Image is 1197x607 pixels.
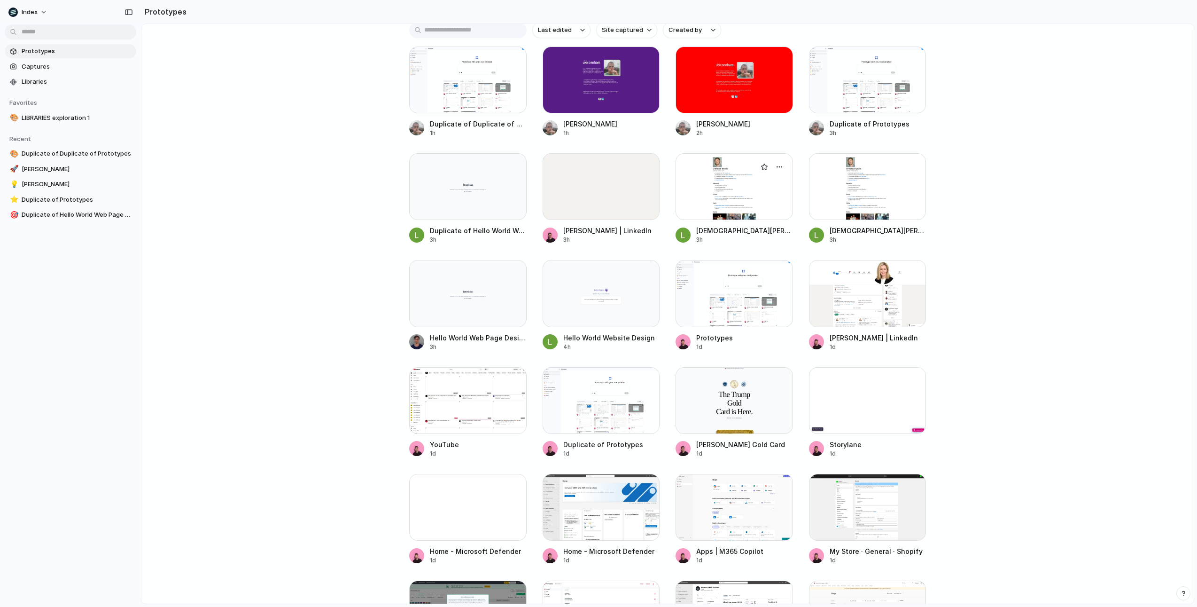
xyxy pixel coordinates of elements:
[10,112,16,123] div: 🎨
[9,135,31,142] span: Recent
[430,119,527,129] div: Duplicate of Duplicate of Prototypes
[430,333,527,343] div: Hello World Web Page Design
[22,62,132,71] span: Captures
[22,8,38,17] span: Index
[430,440,459,449] div: YouTube
[830,226,926,236] div: [DEMOGRAPHIC_DATA][PERSON_NAME]
[22,77,132,87] span: Libraries
[5,5,52,20] button: Index
[563,556,654,565] div: 1d
[676,153,793,244] a: Christian Iacullo[DEMOGRAPHIC_DATA][PERSON_NAME]3h
[563,119,617,129] div: [PERSON_NAME]
[10,210,16,221] div: 🎯
[543,260,660,351] a: Hello World Website DesignHello World Website Design4h
[696,546,763,556] div: Apps | M365 Copilot
[9,99,37,106] span: Favorites
[430,546,521,556] div: Home - Microsoft Defender
[830,546,923,556] div: My Store · General · Shopify
[563,333,655,343] div: Hello World Website Design
[676,260,793,351] a: PrototypesPrototypes1d
[409,47,527,137] a: Duplicate of Duplicate of PrototypesDuplicate of Duplicate of Prototypes1h
[8,210,18,220] button: 🎯
[596,22,657,38] button: Site captured
[22,180,132,189] span: [PERSON_NAME]
[5,208,136,222] a: 🎯Duplicate of Hello World Web Page Design
[696,226,793,236] div: [DEMOGRAPHIC_DATA][PERSON_NAME]
[5,193,136,207] a: ⭐Duplicate of Prototypes
[409,153,527,244] a: Duplicate of Hello World Web Page DesignDuplicate of Hello World Web Page Design3h
[430,129,527,137] div: 1h
[22,149,132,158] span: Duplicate of Duplicate of Prototypes
[543,47,660,137] a: Leo Denham[PERSON_NAME]1h
[8,195,18,205] button: ⭐
[8,113,18,123] button: 🎨
[5,44,136,58] a: Prototypes
[409,367,527,458] a: YouTubeYouTube1d
[809,47,926,137] a: Duplicate of PrototypesDuplicate of Prototypes3h
[22,195,132,205] span: Duplicate of Prototypes
[430,236,527,244] div: 3h
[8,180,18,189] button: 💡
[563,449,643,458] div: 1d
[5,60,136,74] a: Captures
[430,343,527,351] div: 3h
[563,440,643,449] div: Duplicate of Prototypes
[696,449,785,458] div: 1d
[430,226,527,236] div: Duplicate of Hello World Web Page Design
[830,333,918,343] div: [PERSON_NAME] | LinkedIn
[809,153,926,244] a: Christian Iacullo[DEMOGRAPHIC_DATA][PERSON_NAME]3h
[602,25,643,35] span: Site captured
[5,162,136,176] a: 🚀[PERSON_NAME]
[830,449,862,458] div: 1d
[10,164,16,174] div: 🚀
[676,367,793,458] a: Trump Gold Card[PERSON_NAME] Gold Card1d
[430,449,459,458] div: 1d
[696,343,733,351] div: 1d
[409,474,527,565] a: Home - Microsoft DefenderHome - Microsoft Defender1d
[22,165,132,174] span: [PERSON_NAME]
[22,47,132,56] span: Prototypes
[543,474,660,565] a: Home - Microsoft DefenderHome - Microsoft Defender1d
[830,556,923,565] div: 1d
[22,210,132,220] span: Duplicate of Hello World Web Page Design
[563,546,654,556] div: Home - Microsoft Defender
[5,75,136,89] a: Libraries
[8,149,18,158] button: 🎨
[830,343,918,351] div: 1d
[532,22,591,38] button: Last edited
[676,474,793,565] a: Apps | M365 CopilotApps | M365 Copilot1d
[676,47,793,137] a: Leo Denham[PERSON_NAME]2h
[10,194,16,205] div: ⭐
[8,165,18,174] button: 🚀
[543,153,660,244] a: Carrie Wheeler | LinkedIn[PERSON_NAME] | LinkedIn3h
[830,119,909,129] div: Duplicate of Prototypes
[5,147,136,161] a: 🎨Duplicate of Duplicate of Prototypes
[809,260,926,351] a: Carrie Wheeler | LinkedIn[PERSON_NAME] | LinkedIn1d
[830,440,862,449] div: Storylane
[696,119,750,129] div: [PERSON_NAME]
[563,236,652,244] div: 3h
[696,129,750,137] div: 2h
[668,25,702,35] span: Created by
[409,260,527,351] a: Hello World Web Page DesignHello World Web Page Design3h
[538,25,572,35] span: Last edited
[5,111,136,125] a: 🎨LIBRARIES exploration 1
[696,440,785,449] div: [PERSON_NAME] Gold Card
[10,179,16,190] div: 💡
[141,6,187,17] h2: Prototypes
[5,177,136,191] a: 💡[PERSON_NAME]
[696,556,763,565] div: 1d
[430,556,521,565] div: 1d
[809,367,926,458] a: StorylaneStorylane1d
[10,149,16,159] div: 🎨
[809,474,926,565] a: My Store · General · ShopifyMy Store · General · Shopify1d
[22,113,132,123] span: LIBRARIES exploration 1
[696,236,793,244] div: 3h
[563,343,655,351] div: 4h
[830,129,909,137] div: 3h
[663,22,721,38] button: Created by
[830,236,926,244] div: 3h
[696,333,733,343] div: Prototypes
[563,129,617,137] div: 1h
